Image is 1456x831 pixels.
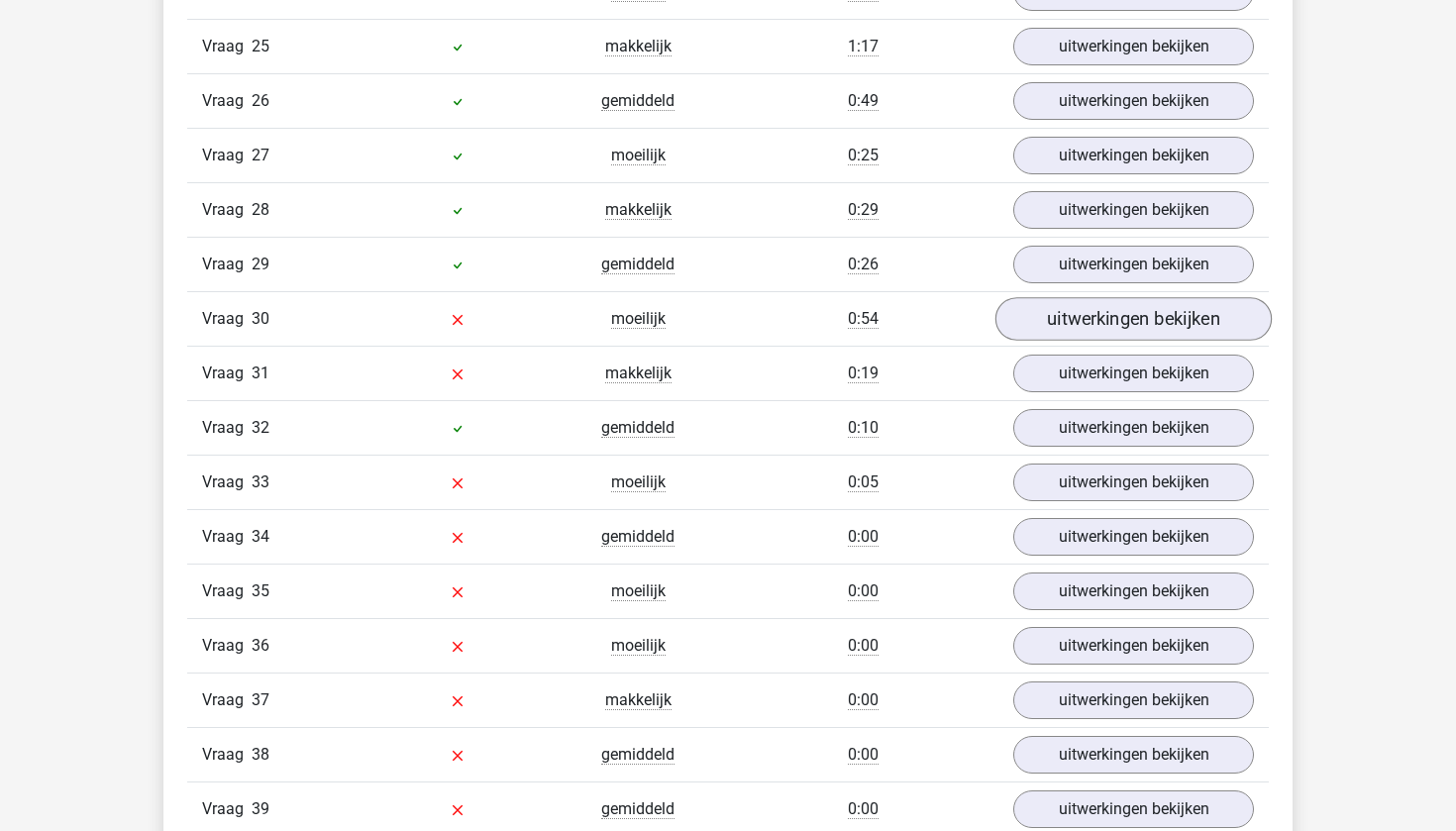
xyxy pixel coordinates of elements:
[252,91,269,110] span: 26
[848,581,879,601] span: 0:00
[605,690,672,710] span: makkelijk
[252,472,269,491] span: 33
[202,797,252,821] span: Vraag
[202,35,252,58] span: Vraag
[252,799,269,818] span: 39
[601,91,675,111] span: gemiddeld
[1013,355,1254,392] a: uitwerkingen bekijken
[202,307,252,331] span: Vraag
[1013,681,1254,719] a: uitwerkingen bekijken
[848,200,879,220] span: 0:29
[848,91,879,111] span: 0:49
[848,799,879,819] span: 0:00
[605,200,672,220] span: makkelijk
[601,418,675,438] span: gemiddeld
[601,527,675,547] span: gemiddeld
[611,146,666,165] span: moeilijk
[848,745,879,765] span: 0:00
[848,146,879,165] span: 0:25
[252,690,269,709] span: 37
[848,309,879,329] span: 0:54
[252,309,269,328] span: 30
[1013,572,1254,610] a: uitwerkingen bekijken
[1013,137,1254,174] a: uitwerkingen bekijken
[202,362,252,385] span: Vraag
[252,364,269,382] span: 31
[848,527,879,547] span: 0:00
[252,146,269,164] span: 27
[1013,82,1254,120] a: uitwerkingen bekijken
[252,418,269,437] span: 32
[202,89,252,113] span: Vraag
[252,255,269,273] span: 29
[1013,246,1254,283] a: uitwerkingen bekijken
[848,255,879,274] span: 0:26
[1013,28,1254,65] a: uitwerkingen bekijken
[601,799,675,819] span: gemiddeld
[202,525,252,549] span: Vraag
[605,364,672,383] span: makkelijk
[202,688,252,712] span: Vraag
[848,418,879,438] span: 0:10
[611,581,666,601] span: moeilijk
[611,309,666,329] span: moeilijk
[848,636,879,656] span: 0:00
[1013,736,1254,774] a: uitwerkingen bekijken
[611,636,666,656] span: moeilijk
[605,37,672,56] span: makkelijk
[848,37,879,56] span: 1:17
[202,743,252,767] span: Vraag
[611,472,666,492] span: moeilijk
[995,297,1272,341] a: uitwerkingen bekijken
[848,472,879,492] span: 0:05
[252,745,269,764] span: 38
[1013,518,1254,556] a: uitwerkingen bekijken
[1013,790,1254,828] a: uitwerkingen bekijken
[848,690,879,710] span: 0:00
[202,198,252,222] span: Vraag
[252,527,269,546] span: 34
[1013,191,1254,229] a: uitwerkingen bekijken
[202,253,252,276] span: Vraag
[1013,627,1254,665] a: uitwerkingen bekijken
[601,745,675,765] span: gemiddeld
[202,416,252,440] span: Vraag
[252,37,269,55] span: 25
[252,581,269,600] span: 35
[1013,464,1254,501] a: uitwerkingen bekijken
[202,634,252,658] span: Vraag
[1013,409,1254,447] a: uitwerkingen bekijken
[202,144,252,167] span: Vraag
[848,364,879,383] span: 0:19
[202,470,252,494] span: Vraag
[202,579,252,603] span: Vraag
[601,255,675,274] span: gemiddeld
[252,200,269,219] span: 28
[252,636,269,655] span: 36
